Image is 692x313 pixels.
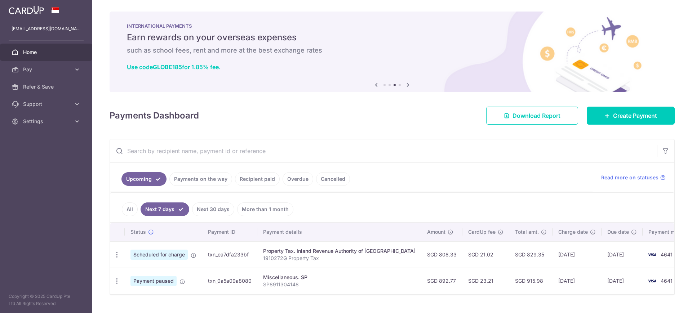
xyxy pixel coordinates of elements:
[553,241,602,268] td: [DATE]
[141,202,189,216] a: Next 7 days
[602,268,643,294] td: [DATE]
[202,223,257,241] th: Payment ID
[486,107,578,125] a: Download Report
[468,228,496,236] span: CardUp fee
[515,228,539,236] span: Total amt.
[9,6,44,14] img: CardUp
[263,247,416,255] div: Property Tax. Inland Revenue Authority of [GEOGRAPHIC_DATA]
[602,241,643,268] td: [DATE]
[12,25,81,32] p: [EMAIL_ADDRESS][DOMAIN_NAME]
[462,268,509,294] td: SGD 23.21
[122,202,138,216] a: All
[558,228,588,236] span: Charge date
[509,268,553,294] td: SGD 915.98
[316,172,350,186] a: Cancelled
[263,281,416,288] p: SP8911304148
[202,241,257,268] td: txn_ea7dfa233bf
[421,241,462,268] td: SGD 808.33
[237,202,293,216] a: More than 1 month
[645,277,659,285] img: Bank Card
[645,250,659,259] img: Bank Card
[513,111,560,120] span: Download Report
[127,46,657,55] h6: such as school fees, rent and more at the best exchange rates
[509,241,553,268] td: SGD 829.35
[23,83,71,90] span: Refer & Save
[202,268,257,294] td: txn_0a5a09a8080
[283,172,313,186] a: Overdue
[121,172,167,186] a: Upcoming
[169,172,232,186] a: Payments on the way
[110,109,199,122] h4: Payments Dashboard
[553,268,602,294] td: [DATE]
[127,32,657,43] h5: Earn rewards on your overseas expenses
[127,23,657,29] p: INTERNATIONAL PAYMENTS
[257,223,421,241] th: Payment details
[23,66,71,73] span: Pay
[661,251,673,258] span: 4641
[646,291,685,309] iframe: Opens a widget where you can find more information
[607,228,629,236] span: Due date
[462,241,509,268] td: SGD 21.02
[130,276,177,286] span: Payment paused
[661,278,673,284] span: 4641
[110,12,675,92] img: International Payment Banner
[263,255,416,262] p: 1910272G Property Tax
[421,268,462,294] td: SGD 892.77
[23,118,71,125] span: Settings
[235,172,280,186] a: Recipient paid
[153,63,182,71] b: GLOBE185
[192,202,234,216] a: Next 30 days
[110,139,657,162] input: Search by recipient name, payment id or reference
[23,100,71,108] span: Support
[130,228,146,236] span: Status
[127,63,221,71] a: Use codeGLOBE185for 1.85% fee.
[130,250,188,260] span: Scheduled for charge
[587,107,675,125] a: Create Payment
[427,228,445,236] span: Amount
[601,174,658,181] span: Read more on statuses
[263,274,416,281] div: Miscellaneous. SP
[23,49,71,56] span: Home
[601,174,666,181] a: Read more on statuses
[613,111,657,120] span: Create Payment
